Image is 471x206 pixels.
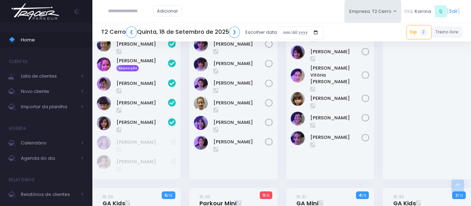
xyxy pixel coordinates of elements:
a: [PERSON_NAME] [213,138,265,145]
span: Home [21,35,84,45]
span: Karina [415,8,431,15]
span: 2 [419,28,428,37]
a: Exp2 [407,25,432,39]
strong: 2 [455,192,458,198]
strong: 0 [263,192,265,198]
small: / 12 [362,193,366,198]
a: [PERSON_NAME] [213,80,265,87]
a: [PERSON_NAME] [213,119,265,126]
img: Isabela Gerhardt Covolo [97,57,111,71]
strong: 4 [359,192,362,198]
span: Calendário [21,138,77,148]
span: Olá, [404,8,413,15]
span: Reposição [116,65,139,71]
a: [PERSON_NAME] [310,48,362,55]
strong: 5 [165,192,167,198]
small: 15:31 [296,193,306,200]
h4: Clientes [9,55,28,69]
img: Maya Viana [194,96,208,110]
a: [PERSON_NAME] [310,95,362,102]
img: Martina Fernandes Grimaldi [194,77,208,91]
img: Maria Ribeiro Martins [97,96,111,110]
a: [PERSON_NAME] [116,100,168,106]
img: Nina Carletto Barbosa [291,92,305,106]
a: Sair [449,8,458,15]
h5: T2 Cerro Quinta, 18 de Setembro de 2025 [101,26,240,38]
span: Agenda do dia [21,154,77,163]
small: / 13 [167,193,172,198]
a: ❮ [126,26,137,38]
h4: Agenda [9,121,26,135]
div: [ ] [401,3,462,19]
div: Escolher data: [101,24,324,40]
img: Olivia Chiesa [194,136,208,150]
a: [PERSON_NAME] [116,41,168,48]
a: [PERSON_NAME] [213,60,265,67]
span: Lista de clientes [21,72,77,81]
img: Julia Merlino Donadell [97,77,111,91]
img: Manuela Santos [97,136,111,150]
small: / 8 [265,193,269,198]
small: 15:30 [199,193,210,200]
span: Importar da planilha [21,102,77,111]
img: Isabel Silveira Chulam [97,38,111,51]
a: [PERSON_NAME] [310,114,362,121]
img: Nina Elias [194,116,208,130]
img: VIOLETA GIMENEZ VIARD DE AGUIAR [291,131,305,145]
span: Novo cliente [21,87,77,96]
a: Adicionar [153,5,182,17]
h4: Relatórios [9,173,35,187]
a: [PERSON_NAME] [116,80,168,87]
img: Maria Vitória Silva Moura [291,69,305,82]
a: ❯ [229,26,240,38]
a: [PERSON_NAME] [310,134,362,141]
img: Marina Árju Aragão Abreu [97,155,111,169]
img: Malu Bernardes [291,45,305,59]
img: Maria Clara Frateschi [194,38,208,51]
a: [PERSON_NAME] [116,57,168,64]
a: [PERSON_NAME] [213,41,265,48]
img: Sofia John [291,112,305,126]
a: [PERSON_NAME] Vitória [PERSON_NAME] [310,65,362,85]
a: [PERSON_NAME] [116,139,170,146]
img: Mariana Abramo [194,57,208,71]
small: 15:30 [102,193,113,200]
span: S [435,5,447,17]
a: [PERSON_NAME] [116,119,168,126]
a: [PERSON_NAME] [116,158,170,165]
a: Treino livre [432,26,463,38]
img: Teresa Navarro Cortez [97,116,111,130]
a: [PERSON_NAME] [213,100,265,106]
span: Relatórios de clientes [21,190,77,199]
small: / 13 [458,193,463,198]
small: 16:30 [393,193,404,200]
